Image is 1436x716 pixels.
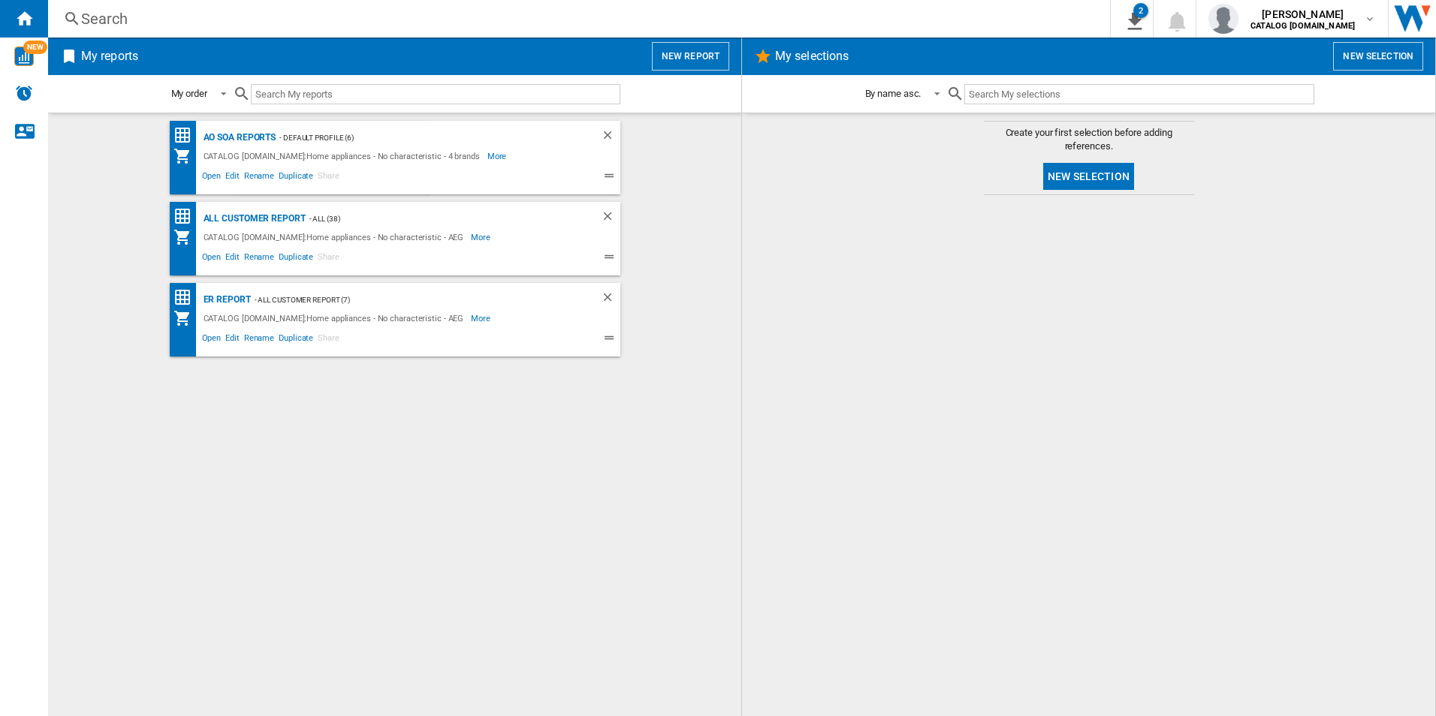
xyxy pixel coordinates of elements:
div: ER Report [200,290,251,309]
div: CATALOG [DOMAIN_NAME]:Home appliances - No characteristic - AEG [200,309,472,327]
span: Open [200,250,224,268]
div: My Assortment [173,147,200,165]
span: Share [315,331,342,349]
div: AO SOA Reports [200,128,276,147]
span: [PERSON_NAME] [1250,7,1355,22]
div: By name asc. [865,88,922,99]
h2: My selections [772,42,852,71]
div: Delete [601,209,620,228]
span: Duplicate [276,250,315,268]
div: - All Customer Report (7) [251,290,571,309]
div: Search [81,8,1071,29]
h2: My reports [78,42,141,71]
img: alerts-logo.svg [15,84,33,102]
span: Create your first selection before adding references. [984,126,1194,153]
span: Share [315,169,342,187]
div: 2 [1133,3,1148,18]
span: More [487,147,509,165]
input: Search My selections [964,84,1314,104]
span: Open [200,331,224,349]
div: Delete [601,128,620,147]
span: Duplicate [276,169,315,187]
div: CATALOG [DOMAIN_NAME]:Home appliances - No characteristic - 4 brands [200,147,487,165]
img: wise-card.svg [14,47,34,66]
span: Edit [223,331,242,349]
span: More [471,228,493,246]
div: My order [171,88,207,99]
button: New selection [1043,163,1134,190]
button: New selection [1333,42,1423,71]
div: My Assortment [173,228,200,246]
button: New report [652,42,729,71]
span: More [471,309,493,327]
span: Rename [242,169,276,187]
div: CATALOG [DOMAIN_NAME]:Home appliances - No characteristic - AEG [200,228,472,246]
div: Price Matrix [173,288,200,307]
b: CATALOG [DOMAIN_NAME] [1250,21,1355,31]
span: Edit [223,169,242,187]
input: Search My reports [251,84,620,104]
div: All Customer Report [200,209,306,228]
div: Price Matrix [173,207,200,226]
span: Duplicate [276,331,315,349]
img: profile.jpg [1208,4,1238,34]
div: Delete [601,290,620,309]
span: Rename [242,331,276,349]
div: - ALL (38) [306,209,571,228]
span: Share [315,250,342,268]
div: Price Matrix [173,126,200,145]
span: Open [200,169,224,187]
div: - Default profile (6) [276,128,570,147]
span: Rename [242,250,276,268]
span: NEW [23,41,47,54]
div: My Assortment [173,309,200,327]
span: Edit [223,250,242,268]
